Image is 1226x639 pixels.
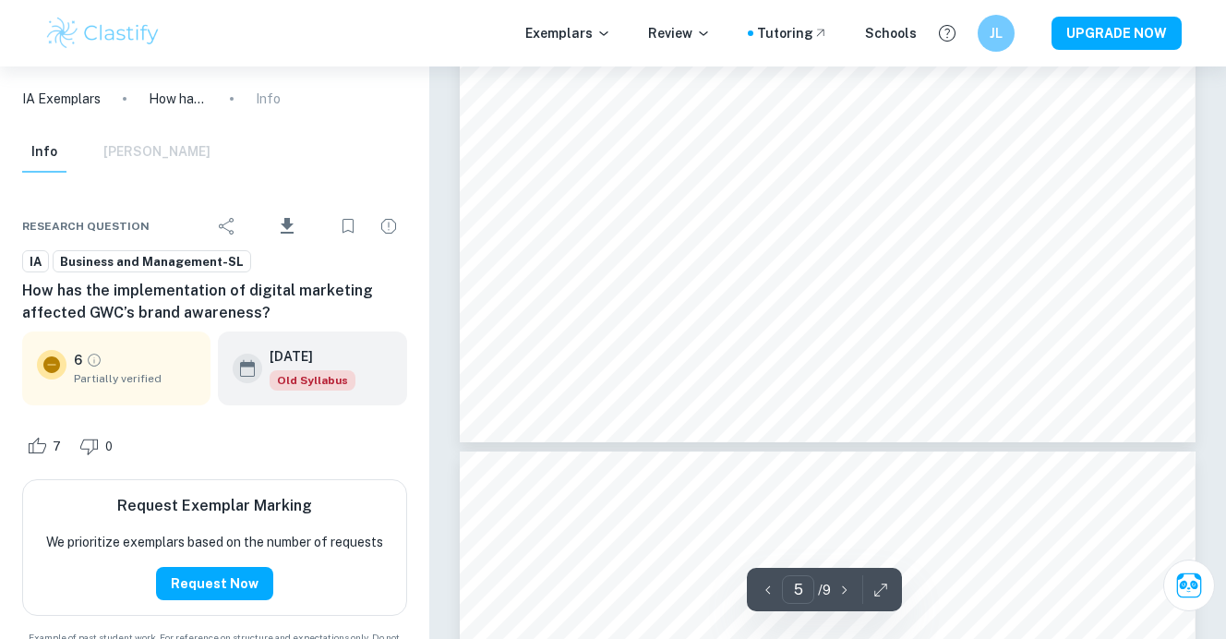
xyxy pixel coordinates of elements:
[986,23,1007,43] h6: JL
[44,15,162,52] img: Clastify logo
[525,23,611,43] p: Exemplars
[270,370,355,391] div: Starting from the May 2024 session, the Business IA requirements have changed. It's OK to refer t...
[42,438,71,456] span: 7
[648,23,711,43] p: Review
[22,280,407,324] h6: How has the implementation of digital marketing affected GWC’s brand awareness?
[978,15,1015,52] button: JL
[117,495,312,517] h6: Request Exemplar Marking
[74,370,196,387] span: Partially verified
[818,580,831,600] p: / 9
[757,23,828,43] a: Tutoring
[865,23,917,43] a: Schools
[22,132,66,173] button: Info
[22,218,150,235] span: Research question
[932,18,963,49] button: Help and Feedback
[54,253,250,271] span: Business and Management-SL
[330,208,367,245] div: Bookmark
[46,532,383,552] p: We prioritize exemplars based on the number of requests
[156,567,273,600] button: Request Now
[149,89,208,109] p: How has the implementation of digital marketing affected GWC’s brand awareness?
[22,431,71,461] div: Like
[95,438,123,456] span: 0
[74,350,82,370] p: 6
[256,89,281,109] p: Info
[22,89,101,109] a: IA Exemplars
[370,208,407,245] div: Report issue
[23,253,48,271] span: IA
[249,202,326,250] div: Download
[86,352,102,368] a: Grade partially verified
[75,431,123,461] div: Dislike
[1052,17,1182,50] button: UPGRADE NOW
[22,250,49,273] a: IA
[270,346,341,367] h6: [DATE]
[53,250,251,273] a: Business and Management-SL
[270,370,355,391] span: Old Syllabus
[209,208,246,245] div: Share
[1163,560,1215,611] button: Ask Clai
